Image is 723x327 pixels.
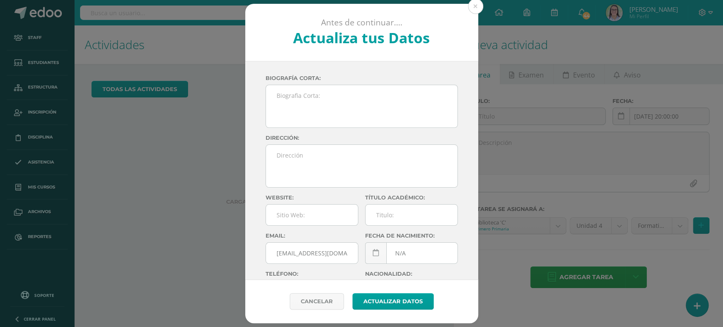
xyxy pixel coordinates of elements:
button: Actualizar datos [352,293,434,310]
a: Cancelar [290,293,344,310]
input: Fecha de Nacimiento: [366,243,457,263]
label: Teléfono: [266,271,358,277]
label: Dirección: [266,135,458,141]
label: Título académico: [365,194,458,201]
input: Titulo: [366,205,457,225]
label: Biografía corta: [266,75,458,81]
label: Nacionalidad: [365,271,458,277]
input: Correo Electronico: [266,243,358,263]
h2: Actualiza tus Datos [268,28,455,47]
p: Antes de continuar.... [268,17,455,28]
label: Fecha de nacimiento: [365,233,458,239]
label: Website: [266,194,358,201]
label: Email: [266,233,358,239]
input: Sitio Web: [266,205,358,225]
